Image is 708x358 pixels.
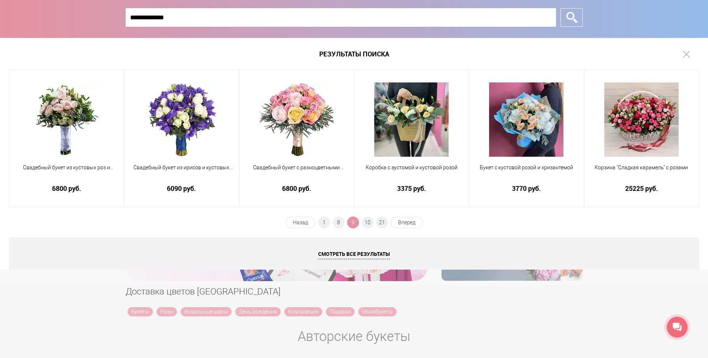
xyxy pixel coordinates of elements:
[359,185,464,192] a: 3375 руб.
[144,82,219,157] img: Свадебный букет из ирисов и кустовых роз
[347,217,359,228] span: 9
[129,185,234,192] a: 6090 руб.
[474,164,579,172] span: Букет с кустовой розой и хризантемой
[14,185,119,192] a: 6800 руб.
[9,238,699,270] a: Смотреть все результаты
[489,82,563,157] img: Букет с кустовой розой и хризантемой
[589,164,694,180] a: Корзина "Сладкая карамель" с розами
[285,217,316,228] a: Назад
[333,217,345,228] a: 8
[359,164,464,180] a: Коробка с эустомой и кустовой розой
[29,82,104,157] img: Свадебный букет из кустовых роз и фрезий
[362,217,374,228] a: 10
[374,82,449,157] img: Коробка с эустомой и кустовой розой
[359,164,464,172] span: Коробка с эустомой и кустовой розой
[14,164,119,180] a: Свадебный букет из кустовых роз и фрезий
[259,82,334,157] img: Свадебный букет с разноцветными кустовыми розами
[129,164,234,172] span: Свадебный букет из ирисов и кустовых роз
[9,38,699,70] h1: Результаты поиска
[474,185,579,192] a: 3770 руб.
[244,164,349,172] span: Свадебный букет с разноцветными кустовыми розами
[589,185,694,192] a: 25225 руб.
[391,217,423,228] a: Вперед
[318,217,330,228] a: 1
[604,82,679,157] img: Корзина "Сладкая карамель" с розами
[129,164,234,180] a: Свадебный букет из ирисов и кустовых роз
[14,164,119,172] span: Свадебный букет из кустовых роз и фрезий
[376,217,388,228] a: 21
[474,164,579,180] a: Букет с кустовой розой и хризантемой
[318,250,390,259] span: Смотреть все результаты
[244,164,349,180] a: Свадебный букет с разноцветными кустовыми розами
[244,185,349,192] a: 6800 руб.
[589,164,694,172] span: Корзина "Сладкая карамель" с розами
